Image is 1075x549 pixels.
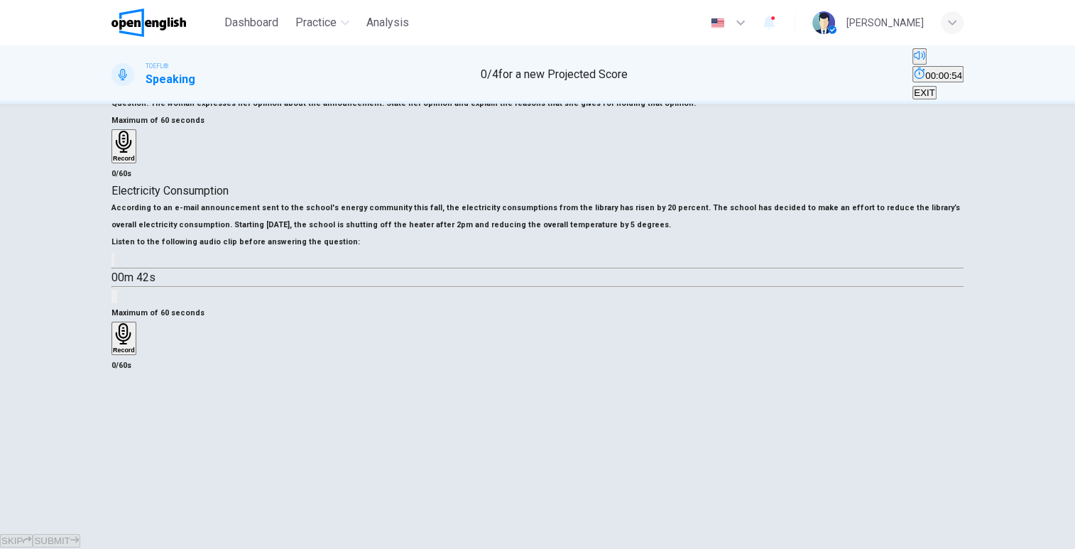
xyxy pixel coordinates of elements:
img: Profile picture [812,11,835,34]
img: OpenEnglish logo [111,9,186,37]
h6: Maximum of 60 seconds [111,112,964,129]
span: for a new Projected Score [498,67,628,81]
button: Practice [290,10,355,36]
span: SUBMIT [34,536,70,546]
button: Analysis [361,10,415,36]
h1: Speaking [146,71,195,88]
span: EXIT [914,87,935,98]
div: [PERSON_NAME] [846,14,924,31]
div: Hide [912,66,964,84]
a: OpenEnglish logo [111,9,219,37]
h6: According to an e-mail announcement sent to the school's energy community this fall, the electric... [111,200,964,234]
span: Practice [295,14,337,31]
h6: Record [113,347,135,354]
div: Mute [912,48,964,66]
span: SKIP [1,536,23,546]
h6: 0/60s [111,165,964,183]
span: Electricity Consumption [111,184,229,197]
h6: Maximum of 60 seconds [111,305,964,322]
button: EXIT [912,86,937,99]
span: 00m 42s [111,271,155,284]
span: 00:00:54 [925,70,962,81]
h6: Record [113,155,135,162]
span: Dashboard [224,14,278,31]
button: SUBMIT [33,534,80,548]
button: Dashboard [219,10,284,36]
span: 0 / 4 [481,67,498,81]
h6: Listen to the following audio clip before answering the question : [111,234,964,251]
span: Analysis [366,14,409,31]
button: Record [111,322,136,356]
button: 00:00:54 [912,66,964,82]
button: Record [111,129,136,163]
h6: 0/60s [111,357,964,374]
h6: Question : [111,95,964,112]
img: en [709,18,726,28]
span: The woman expresses her opinion about the announcement. State her opinion and explain the reasons... [151,99,696,108]
span: TOEFL® [146,61,168,71]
